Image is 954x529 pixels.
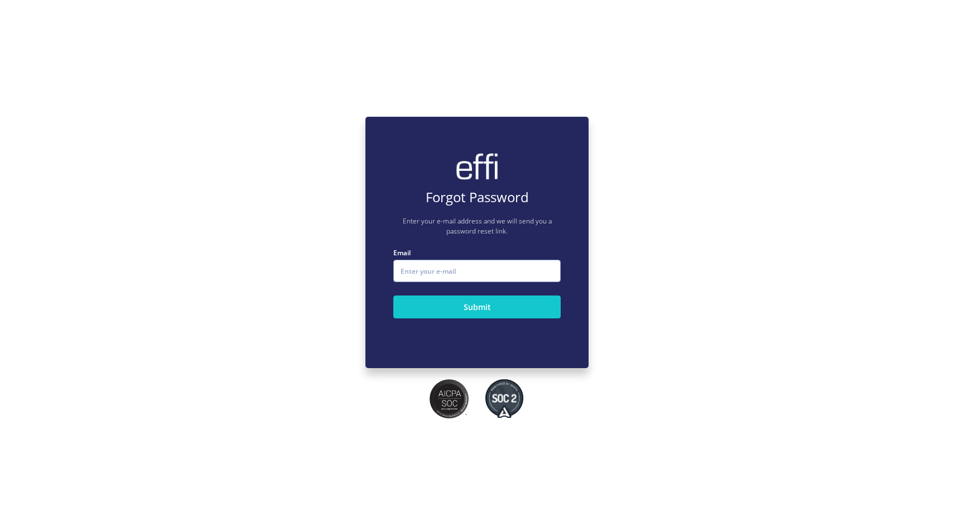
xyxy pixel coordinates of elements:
img: brand-logo.ec75409.png [455,152,499,180]
img: SOC2 badges [485,379,523,418]
button: Submit [393,296,561,318]
label: Email [393,247,561,258]
img: SOC2 badges [430,379,469,418]
p: Enter your e-mail address and we will send you a password reset link. [393,216,561,236]
input: Enter your e-mail [393,260,561,282]
h4: Forgot Password [393,189,561,206]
